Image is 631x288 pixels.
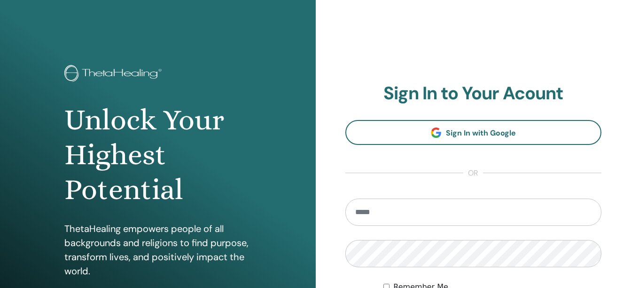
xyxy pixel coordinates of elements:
p: ThetaHealing empowers people of all backgrounds and religions to find purpose, transform lives, a... [64,222,251,278]
h1: Unlock Your Highest Potential [64,103,251,208]
span: or [463,168,483,179]
span: Sign In with Google [446,128,516,138]
h2: Sign In to Your Acount [345,83,602,104]
a: Sign In with Google [345,120,602,145]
